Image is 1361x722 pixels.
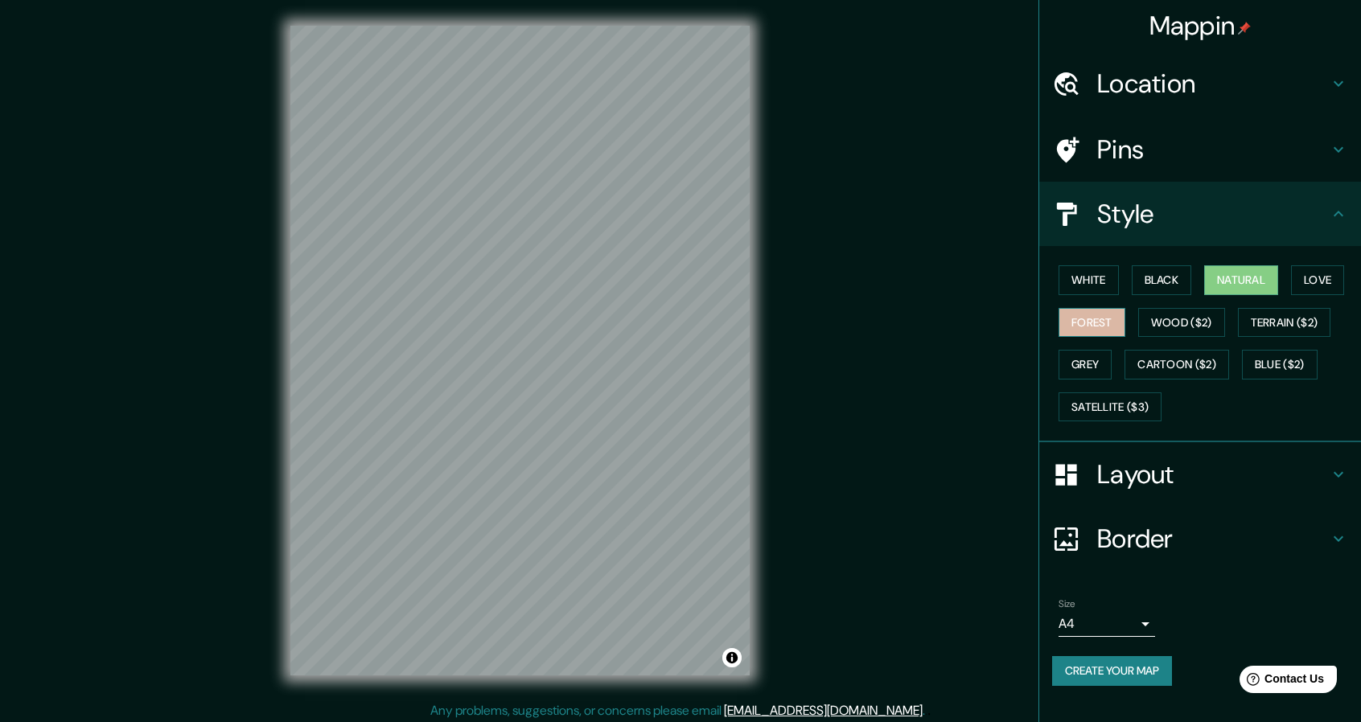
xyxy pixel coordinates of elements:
div: Style [1039,182,1361,246]
div: A4 [1059,611,1155,637]
img: pin-icon.png [1238,22,1251,35]
p: Any problems, suggestions, or concerns please email . [430,701,925,720]
button: Love [1291,265,1344,295]
button: Wood ($2) [1138,308,1225,338]
a: [EMAIL_ADDRESS][DOMAIN_NAME] [724,702,923,719]
iframe: Help widget launcher [1218,659,1343,704]
button: Toggle attribution [722,648,742,667]
div: Border [1039,507,1361,571]
h4: Location [1097,68,1329,100]
button: Terrain ($2) [1238,308,1331,338]
button: Natural [1204,265,1278,295]
div: Layout [1039,442,1361,507]
h4: Pins [1097,133,1329,166]
button: Blue ($2) [1242,350,1318,379]
button: Forest [1059,308,1125,338]
button: Cartoon ($2) [1125,350,1229,379]
h4: Border [1097,523,1329,555]
button: Create your map [1052,656,1172,686]
button: Black [1132,265,1192,295]
canvas: Map [290,26,750,675]
button: White [1059,265,1119,295]
h4: Layout [1097,458,1329,490]
div: . [925,701,927,720]
div: Location [1039,51,1361,116]
div: . [927,701,931,720]
label: Size [1059,597,1075,611]
h4: Mappin [1149,10,1252,42]
div: Pins [1039,117,1361,182]
button: Grey [1059,350,1112,379]
h4: Style [1097,198,1329,230]
button: Satellite ($3) [1059,392,1162,422]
